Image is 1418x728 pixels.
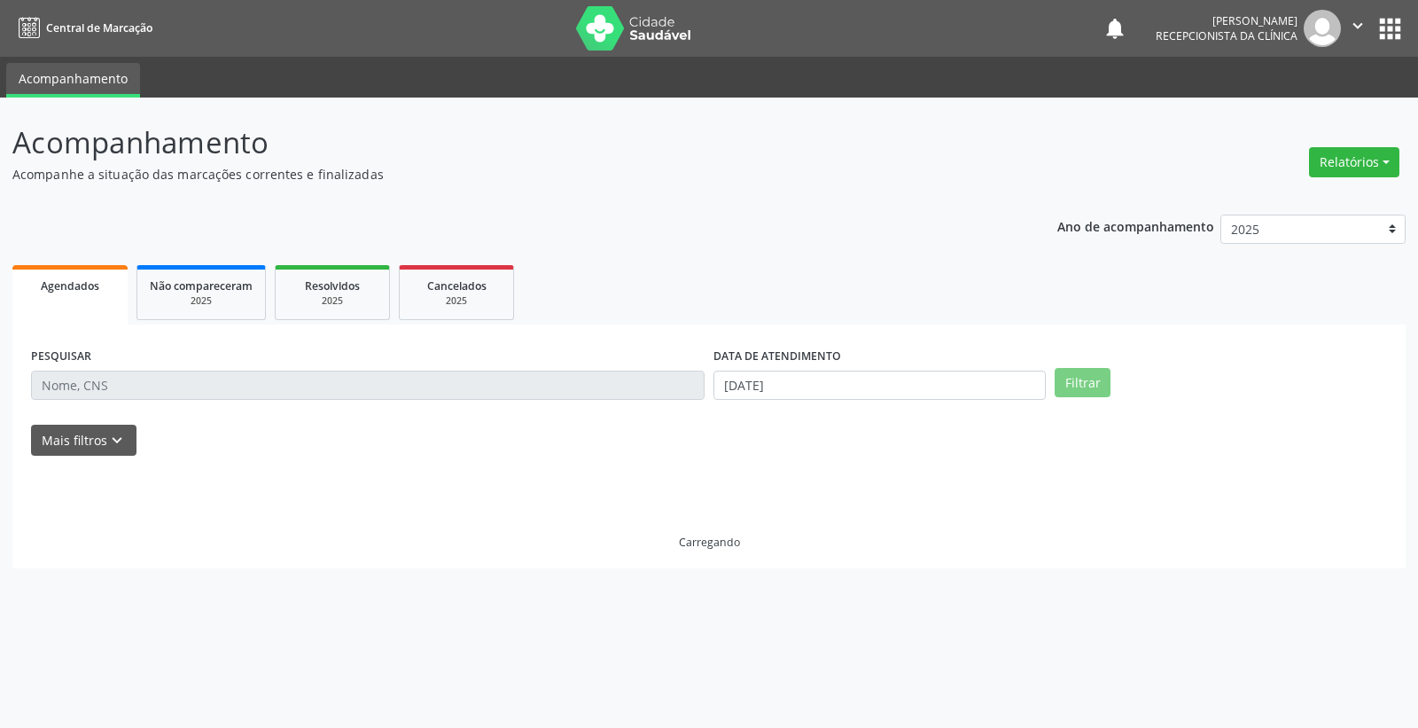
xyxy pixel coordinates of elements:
span: Não compareceram [150,278,253,294]
img: img [1304,10,1341,47]
button: apps [1375,13,1406,44]
button: Relatórios [1309,147,1399,177]
div: 2025 [288,294,377,308]
p: Ano de acompanhamento [1057,215,1214,237]
i:  [1348,16,1367,35]
a: Central de Marcação [12,13,152,43]
label: PESQUISAR [31,343,91,371]
span: Cancelados [427,278,487,294]
span: Agendados [41,278,99,294]
button: notifications [1102,16,1127,41]
button: Filtrar [1055,368,1110,398]
span: Central de Marcação [46,20,152,35]
div: 2025 [150,294,253,308]
i: keyboard_arrow_down [107,431,127,450]
button:  [1341,10,1375,47]
input: Nome, CNS [31,371,705,401]
a: Acompanhamento [6,63,140,98]
label: DATA DE ATENDIMENTO [713,343,841,371]
span: Resolvidos [305,278,360,294]
div: Carregando [679,535,740,550]
p: Acompanhe a situação das marcações correntes e finalizadas [12,165,987,184]
button: Mais filtroskeyboard_arrow_down [31,425,136,456]
p: Acompanhamento [12,121,987,165]
div: [PERSON_NAME] [1156,13,1297,28]
input: Selecione um intervalo [713,371,1046,401]
div: 2025 [412,294,501,308]
span: Recepcionista da clínica [1156,28,1297,43]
